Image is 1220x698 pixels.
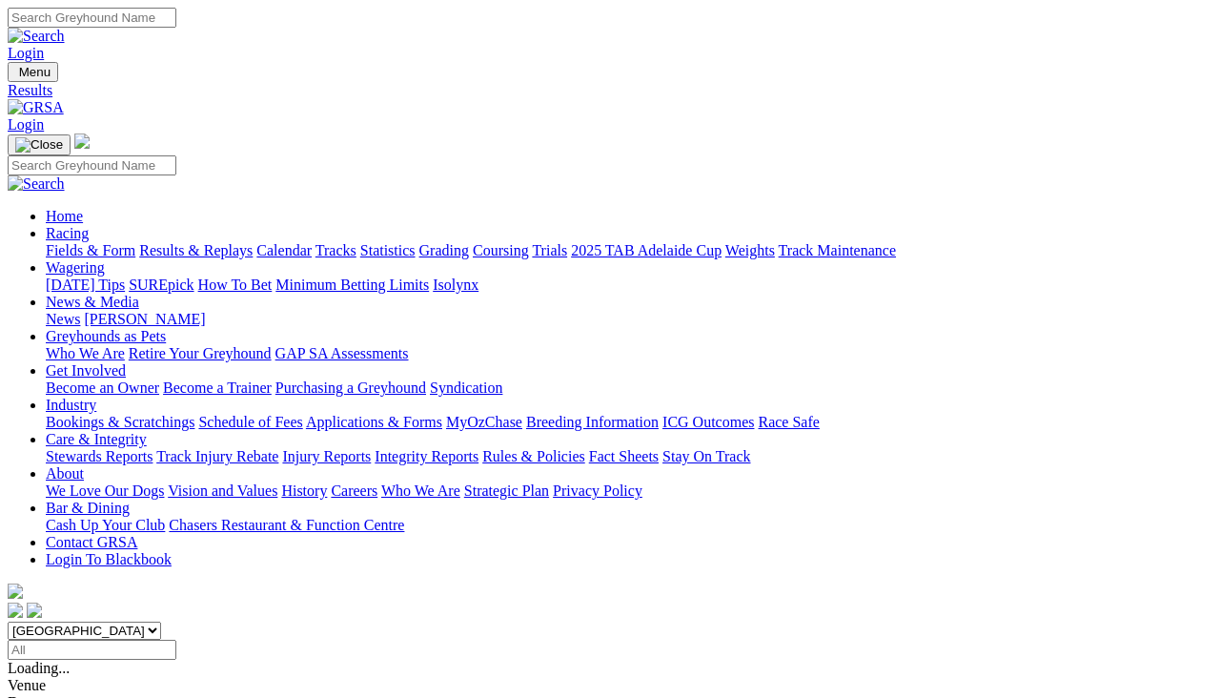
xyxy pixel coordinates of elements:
[46,517,165,533] a: Cash Up Your Club
[15,137,63,153] img: Close
[8,45,44,61] a: Login
[375,448,478,464] a: Integrity Reports
[281,482,327,499] a: History
[8,584,23,599] img: logo-grsa-white.png
[589,448,659,464] a: Fact Sheets
[27,603,42,618] img: twitter.svg
[46,414,194,430] a: Bookings & Scratchings
[169,517,404,533] a: Chasers Restaurant & Function Centre
[758,414,819,430] a: Race Safe
[46,362,126,379] a: Get Involved
[46,380,159,396] a: Become an Owner
[129,345,272,361] a: Retire Your Greyhound
[8,62,58,82] button: Toggle navigation
[571,242,722,258] a: 2025 TAB Adelaide Cup
[473,242,529,258] a: Coursing
[46,225,89,241] a: Racing
[46,311,1212,328] div: News & Media
[46,448,1212,465] div: Care & Integrity
[46,277,1212,294] div: Wagering
[46,277,125,293] a: [DATE] Tips
[779,242,896,258] a: Track Maintenance
[46,294,139,310] a: News & Media
[8,134,71,155] button: Toggle navigation
[8,28,65,45] img: Search
[381,482,460,499] a: Who We Are
[46,311,80,327] a: News
[46,482,1212,500] div: About
[168,482,277,499] a: Vision and Values
[306,414,442,430] a: Applications & Forms
[532,242,567,258] a: Trials
[256,242,312,258] a: Calendar
[446,414,522,430] a: MyOzChase
[8,82,1212,99] a: Results
[8,8,176,28] input: Search
[46,551,172,567] a: Login To Blackbook
[331,482,377,499] a: Careers
[482,448,585,464] a: Rules & Policies
[275,380,426,396] a: Purchasing a Greyhound
[46,208,83,224] a: Home
[8,660,70,676] span: Loading...
[464,482,549,499] a: Strategic Plan
[198,414,302,430] a: Schedule of Fees
[46,328,166,344] a: Greyhounds as Pets
[46,345,1212,362] div: Greyhounds as Pets
[46,448,152,464] a: Stewards Reports
[433,277,478,293] a: Isolynx
[275,277,429,293] a: Minimum Betting Limits
[275,345,409,361] a: GAP SA Assessments
[74,133,90,149] img: logo-grsa-white.png
[430,380,502,396] a: Syndication
[8,175,65,193] img: Search
[46,242,1212,259] div: Racing
[46,414,1212,431] div: Industry
[8,155,176,175] input: Search
[46,397,96,413] a: Industry
[282,448,371,464] a: Injury Reports
[662,448,750,464] a: Stay On Track
[198,277,273,293] a: How To Bet
[46,517,1212,534] div: Bar & Dining
[46,345,125,361] a: Who We Are
[8,603,23,618] img: facebook.svg
[46,242,135,258] a: Fields & Form
[156,448,278,464] a: Track Injury Rebate
[84,311,205,327] a: [PERSON_NAME]
[526,414,659,430] a: Breeding Information
[46,380,1212,397] div: Get Involved
[46,482,164,499] a: We Love Our Dogs
[46,500,130,516] a: Bar & Dining
[8,99,64,116] img: GRSA
[662,414,754,430] a: ICG Outcomes
[419,242,469,258] a: Grading
[46,431,147,447] a: Care & Integrity
[8,116,44,133] a: Login
[725,242,775,258] a: Weights
[163,380,272,396] a: Become a Trainer
[139,242,253,258] a: Results & Replays
[360,242,416,258] a: Statistics
[19,65,51,79] span: Menu
[315,242,356,258] a: Tracks
[46,259,105,276] a: Wagering
[553,482,642,499] a: Privacy Policy
[8,640,176,660] input: Select date
[46,465,84,482] a: About
[8,677,1212,694] div: Venue
[129,277,193,293] a: SUREpick
[46,534,137,550] a: Contact GRSA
